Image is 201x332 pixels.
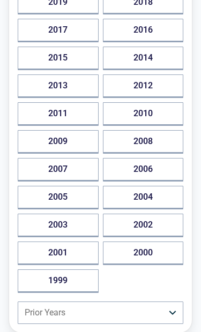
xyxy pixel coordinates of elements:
button: 2005 [18,186,99,209]
button: 2006 [103,158,184,182]
button: 2003 [18,214,99,237]
button: 2011 [18,102,99,126]
button: 2009 [18,130,99,154]
button: 2017 [18,19,99,42]
button: Prior Years [18,301,183,324]
button: 2013 [18,74,99,98]
button: 2007 [18,158,99,182]
button: 2014 [103,47,184,70]
button: 2012 [103,74,184,98]
button: 2002 [103,214,184,237]
button: 2004 [103,186,184,209]
button: 2008 [103,130,184,154]
button: 2010 [103,102,184,126]
button: 2015 [18,47,99,70]
button: 2016 [103,19,184,42]
button: 1999 [18,269,99,293]
button: 2000 [103,242,184,265]
button: 2001 [18,242,99,265]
